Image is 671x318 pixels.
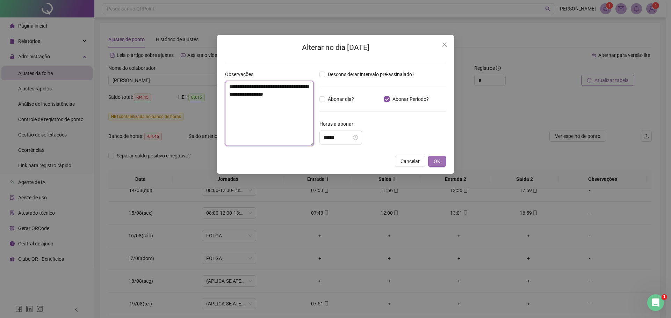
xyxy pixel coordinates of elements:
[428,156,446,167] button: OK
[319,120,358,128] label: Horas a abonar
[401,157,420,165] span: Cancelar
[325,95,357,103] span: Abonar dia?
[647,294,664,311] iframe: Intercom live chat
[434,157,440,165] span: OK
[442,42,447,47] span: close
[325,71,417,78] span: Desconsiderar intervalo pré-assinalado?
[662,294,667,300] span: 1
[390,95,432,103] span: Abonar Período?
[225,71,258,78] label: Observações
[439,39,450,50] button: Close
[395,156,425,167] button: Cancelar
[225,42,446,53] h2: Alterar no dia [DATE]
